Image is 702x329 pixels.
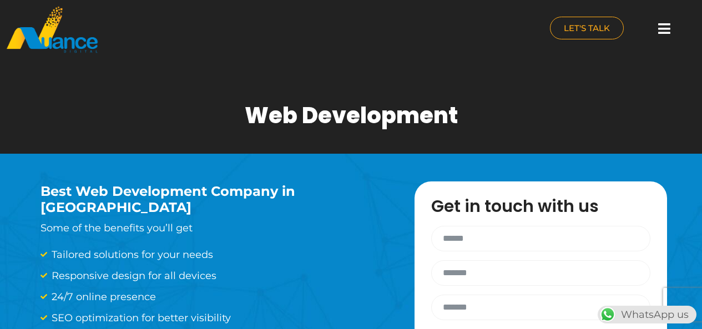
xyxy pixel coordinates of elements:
[598,308,696,321] a: WhatsAppWhatsApp us
[41,184,381,216] h3: Best Web Development Company in [GEOGRAPHIC_DATA]
[41,220,381,236] p: Some of the benefits you’ll get
[49,310,231,326] span: SEO optimization for better visibility
[6,6,346,54] a: nuance-qatar_logo
[431,198,661,215] h3: Get in touch with us
[49,247,213,262] span: Tailored solutions for your needs
[6,6,99,54] img: nuance-qatar_logo
[550,17,624,39] a: LET'S TALK
[598,306,696,323] div: WhatsApp us
[564,24,610,32] span: LET'S TALK
[49,268,216,284] span: Responsive design for all devices
[245,102,458,129] h1: Web Development
[49,289,156,305] span: 24/7 online presence
[599,306,617,323] img: WhatsApp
